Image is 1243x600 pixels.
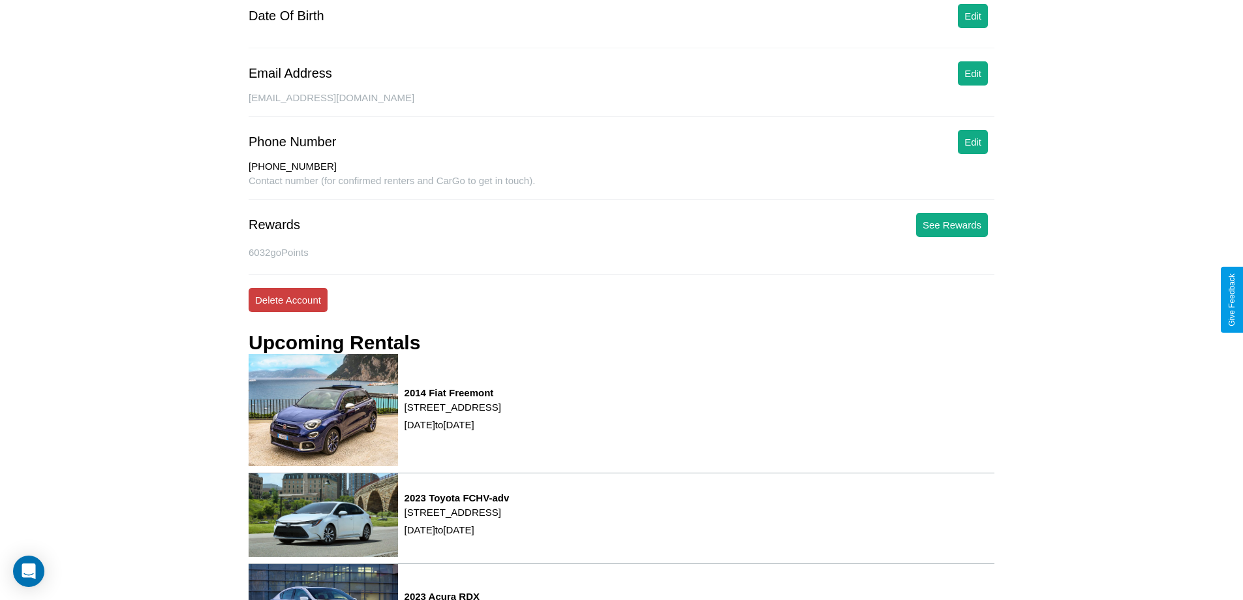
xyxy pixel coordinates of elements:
[1227,274,1236,326] div: Give Feedback
[249,244,994,261] p: 6032 goPoints
[405,503,510,521] p: [STREET_ADDRESS]
[405,387,501,398] h3: 2014 Fiat Freemont
[958,61,988,86] button: Edit
[249,134,337,150] div: Phone Number
[249,175,994,200] div: Contact number (for confirmed renters and CarGo to get in touch).
[249,8,324,24] div: Date Of Birth
[249,161,994,175] div: [PHONE_NUMBER]
[249,332,420,354] h3: Upcoming Rentals
[249,217,300,232] div: Rewards
[249,473,398,558] img: rental
[249,66,332,81] div: Email Address
[958,130,988,154] button: Edit
[405,521,510,539] p: [DATE] to [DATE]
[958,4,988,28] button: Edit
[249,92,994,117] div: [EMAIL_ADDRESS][DOMAIN_NAME]
[249,354,398,466] img: rental
[405,492,510,503] h3: 2023 Toyota FCHV-adv
[916,213,988,237] button: See Rewards
[405,416,501,434] p: [DATE] to [DATE]
[13,556,44,587] div: Open Intercom Messenger
[405,398,501,416] p: [STREET_ADDRESS]
[249,288,328,312] button: Delete Account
